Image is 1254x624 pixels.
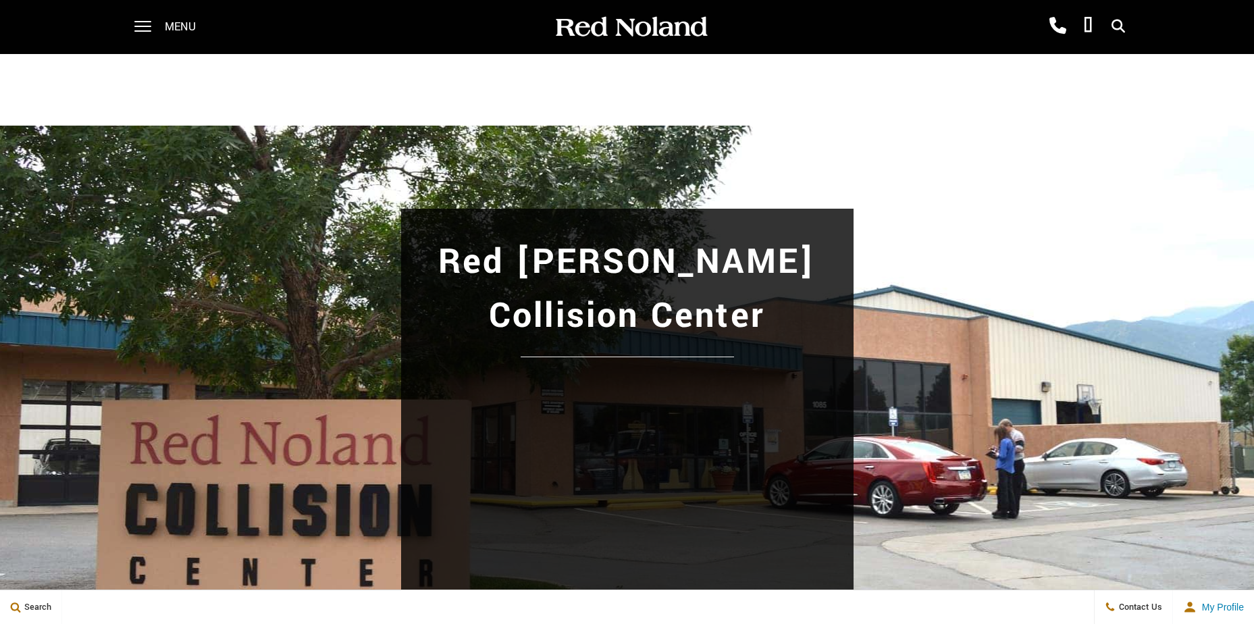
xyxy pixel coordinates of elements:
[414,235,841,343] h1: Red [PERSON_NAME] Collision Center
[1197,602,1244,613] span: My Profile
[1116,601,1162,613] span: Contact Us
[1173,590,1254,624] button: user-profile-menu
[21,601,51,613] span: Search
[553,16,708,39] img: Red Noland Auto Group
